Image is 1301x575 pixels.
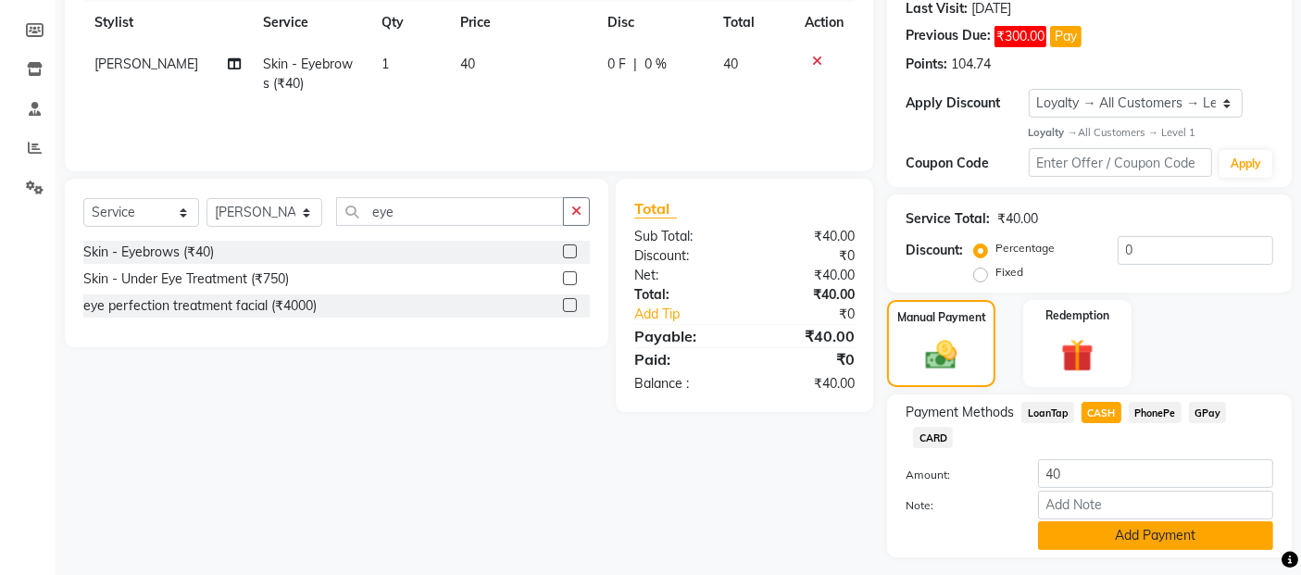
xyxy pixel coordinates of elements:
[723,56,738,72] span: 40
[620,266,744,285] div: Net:
[382,56,389,72] span: 1
[633,55,637,74] span: |
[995,240,1055,256] label: Percentage
[892,497,1023,514] label: Note:
[1029,126,1078,139] strong: Loyalty →
[1220,150,1272,178] button: Apply
[913,427,953,448] span: CARD
[620,227,744,246] div: Sub Total:
[906,403,1014,422] span: Payment Methods
[1129,402,1182,423] span: PhonePe
[620,246,744,266] div: Discount:
[83,296,317,316] div: eye perfection treatment facial (₹4000)
[1082,402,1121,423] span: CASH
[83,269,289,289] div: Skin - Under Eye Treatment (₹750)
[620,325,744,347] div: Payable:
[607,55,626,74] span: 0 F
[620,348,744,370] div: Paid:
[83,243,214,262] div: Skin - Eyebrows (₹40)
[449,2,596,44] th: Price
[252,2,370,44] th: Service
[906,154,1028,173] div: Coupon Code
[1189,402,1227,423] span: GPay
[460,56,475,72] span: 40
[744,285,869,305] div: ₹40.00
[744,246,869,266] div: ₹0
[712,2,794,44] th: Total
[620,374,744,394] div: Balance :
[1045,307,1109,324] label: Redemption
[916,337,966,373] img: _cash.svg
[906,55,947,74] div: Points:
[1021,402,1074,423] span: LoanTap
[620,285,744,305] div: Total:
[1029,148,1212,177] input: Enter Offer / Coupon Code
[1038,521,1273,550] button: Add Payment
[1029,125,1273,141] div: All Customers → Level 1
[906,241,963,260] div: Discount:
[906,209,990,229] div: Service Total:
[744,266,869,285] div: ₹40.00
[1038,491,1273,519] input: Add Note
[744,227,869,246] div: ₹40.00
[336,197,564,226] input: Search or Scan
[1051,335,1104,376] img: _gift.svg
[906,94,1028,113] div: Apply Discount
[995,26,1046,47] span: ₹300.00
[997,209,1038,229] div: ₹40.00
[263,56,353,92] span: Skin - Eyebrows (₹40)
[620,305,765,324] a: Add Tip
[794,2,855,44] th: Action
[906,26,991,47] div: Previous Due:
[897,309,986,326] label: Manual Payment
[94,56,198,72] span: [PERSON_NAME]
[995,264,1023,281] label: Fixed
[1038,459,1273,488] input: Amount
[744,374,869,394] div: ₹40.00
[744,348,869,370] div: ₹0
[766,305,869,324] div: ₹0
[596,2,712,44] th: Disc
[1050,26,1082,47] button: Pay
[744,325,869,347] div: ₹40.00
[951,55,991,74] div: 104.74
[892,467,1023,483] label: Amount:
[370,2,449,44] th: Qty
[83,2,252,44] th: Stylist
[634,199,677,219] span: Total
[644,55,667,74] span: 0 %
